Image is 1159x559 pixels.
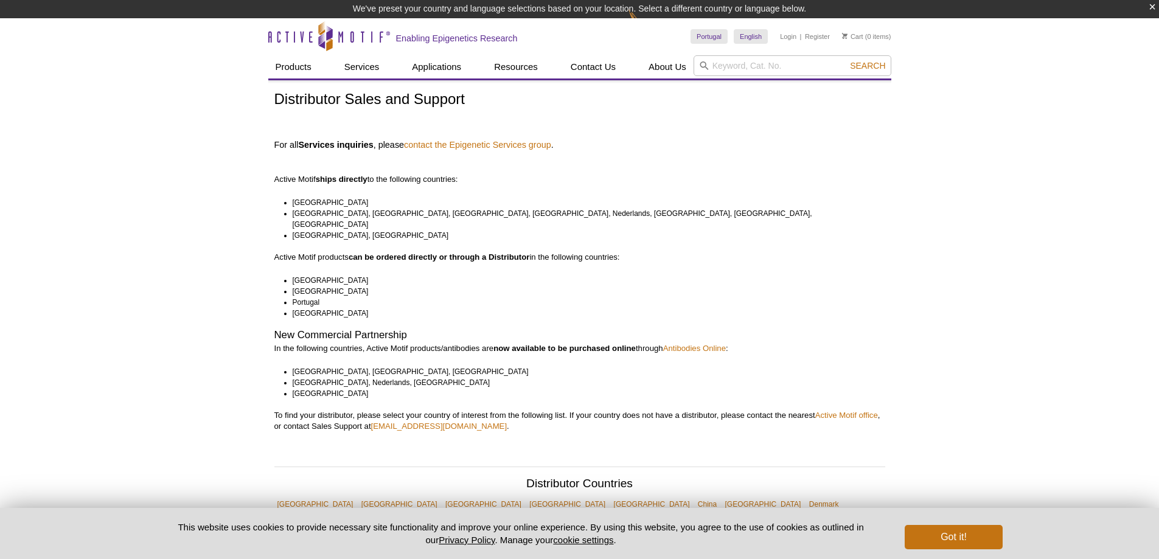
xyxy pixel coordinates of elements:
[806,496,842,513] a: Denmark
[405,55,468,78] a: Applications
[293,308,874,319] li: [GEOGRAPHIC_DATA]
[404,139,551,150] a: contact the Epigenetic Services group
[842,29,891,44] li: (0 items)
[293,388,874,399] li: [GEOGRAPHIC_DATA]
[293,297,874,308] li: Portugal
[157,521,885,546] p: This website uses cookies to provide necessary site functionality and improve your online experie...
[850,61,885,71] span: Search
[274,410,885,432] p: To find your distributor, please select your country of interest from the following list. If your...
[274,252,885,263] p: Active Motif products in the following countries:
[268,55,319,78] a: Products
[439,535,495,545] a: Privacy Policy
[293,286,874,297] li: [GEOGRAPHIC_DATA]
[293,377,874,388] li: [GEOGRAPHIC_DATA], Nederlands, [GEOGRAPHIC_DATA]
[842,32,863,41] a: Cart
[815,411,878,420] a: Active Motif office
[905,525,1002,549] button: Got it!
[442,496,524,513] a: [GEOGRAPHIC_DATA]
[611,496,693,513] a: [GEOGRAPHIC_DATA]
[293,230,874,241] li: [GEOGRAPHIC_DATA], [GEOGRAPHIC_DATA]
[274,478,885,493] h2: Distributor Countries
[641,55,694,78] a: About Us
[316,175,367,184] strong: ships directly
[493,344,636,353] strong: now available to be purchased online
[274,343,885,354] p: In the following countries, Active Motif products/antibodies are through :
[663,344,726,353] a: Antibodies Online
[274,330,885,341] h2: New Commercial Partnership
[487,55,545,78] a: Resources
[628,9,661,38] img: Change Here
[846,60,889,71] button: Search
[274,496,357,513] a: [GEOGRAPHIC_DATA]
[396,33,518,44] h2: Enabling Epigenetics Research
[526,496,608,513] a: [GEOGRAPHIC_DATA]
[298,140,373,150] strong: Services inquiries
[842,33,847,39] img: Your Cart
[274,91,885,109] h1: Distributor Sales and Support
[780,32,796,41] a: Login
[553,535,613,545] button: cookie settings
[691,29,728,44] a: Portugal
[563,55,623,78] a: Contact Us
[805,32,830,41] a: Register
[293,275,874,286] li: [GEOGRAPHIC_DATA]
[349,252,530,262] strong: can be ordered directly or through a Distributor
[293,197,874,208] li: [GEOGRAPHIC_DATA]
[734,29,768,44] a: English
[337,55,387,78] a: Services
[371,422,507,431] a: [EMAIL_ADDRESS][DOMAIN_NAME]
[274,152,885,185] p: Active Motif to the following countries:
[694,55,891,76] input: Keyword, Cat. No.
[293,208,874,230] li: [GEOGRAPHIC_DATA], [GEOGRAPHIC_DATA], [GEOGRAPHIC_DATA], [GEOGRAPHIC_DATA], Nederlands, [GEOGRAPH...
[800,29,802,44] li: |
[293,366,874,377] li: [GEOGRAPHIC_DATA], [GEOGRAPHIC_DATA], [GEOGRAPHIC_DATA]
[274,139,885,150] h4: For all , please .
[722,496,804,513] a: [GEOGRAPHIC_DATA]
[695,496,720,513] a: China
[358,496,440,513] a: [GEOGRAPHIC_DATA]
